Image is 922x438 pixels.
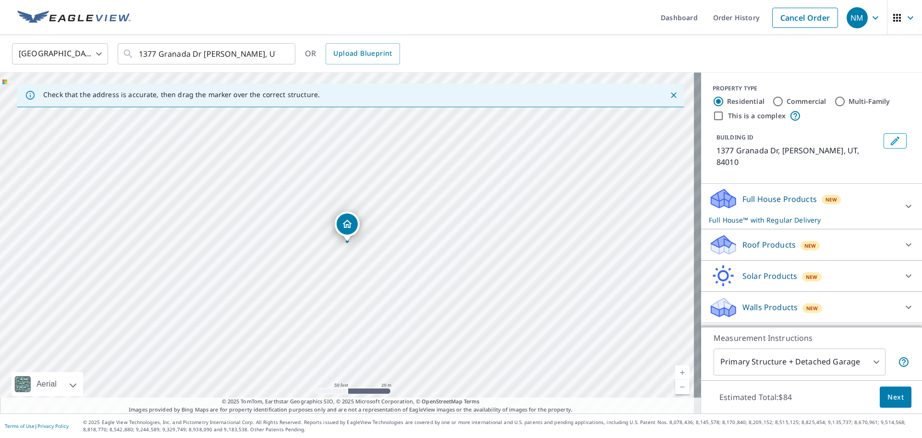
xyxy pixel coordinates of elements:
[709,188,914,225] div: Full House ProductsNewFull House™ with Regular Delivery
[83,419,917,433] p: © 2025 Eagle View Technologies, Inc. and Pictometry International Corp. All Rights Reserved. Repo...
[849,97,890,106] label: Multi-Family
[742,301,798,313] p: Walls Products
[709,296,914,319] div: Walls ProductsNew
[464,398,480,405] a: Terms
[727,97,764,106] label: Residential
[335,212,360,241] div: Dropped pin, building 1, Residential property, 1377 Granada Dr Bountiful, UT 84010
[787,97,826,106] label: Commercial
[887,391,904,403] span: Next
[34,372,60,396] div: Aerial
[898,356,910,368] span: Your report will include the primary structure and a detached garage if one exists.
[305,43,400,64] div: OR
[675,380,690,394] a: Current Level 19, Zoom Out
[43,90,320,99] p: Check that the address is accurate, then drag the marker over the correct structure.
[12,40,108,67] div: [GEOGRAPHIC_DATA]
[709,233,914,256] div: Roof ProductsNew
[333,48,392,60] span: Upload Blueprint
[806,273,818,281] span: New
[709,215,897,225] p: Full House™ with Regular Delivery
[847,7,868,28] div: NM
[139,40,276,67] input: Search by address or latitude-longitude
[12,372,83,396] div: Aerial
[772,8,838,28] a: Cancel Order
[714,349,886,375] div: Primary Structure + Detached Garage
[804,242,816,250] span: New
[712,387,800,408] p: Estimated Total: $84
[675,365,690,380] a: Current Level 19, Zoom In
[716,145,880,168] p: 1377 Granada Dr, [PERSON_NAME], UT, 84010
[422,398,462,405] a: OpenStreetMap
[37,423,69,429] a: Privacy Policy
[742,270,797,282] p: Solar Products
[742,193,817,205] p: Full House Products
[326,43,400,64] a: Upload Blueprint
[709,264,914,288] div: Solar ProductsNew
[667,89,680,101] button: Close
[222,398,480,406] span: © 2025 TomTom, Earthstar Geographics SIO, © 2025 Microsoft Corporation, ©
[825,196,837,203] span: New
[714,332,910,344] p: Measurement Instructions
[716,133,753,141] p: BUILDING ID
[884,133,907,149] button: Edit building 1
[880,387,911,408] button: Next
[17,11,131,25] img: EV Logo
[806,304,818,312] span: New
[742,239,796,250] p: Roof Products
[728,111,786,121] label: This is a complex
[5,423,69,429] p: |
[5,423,35,429] a: Terms of Use
[713,84,910,93] div: PROPERTY TYPE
